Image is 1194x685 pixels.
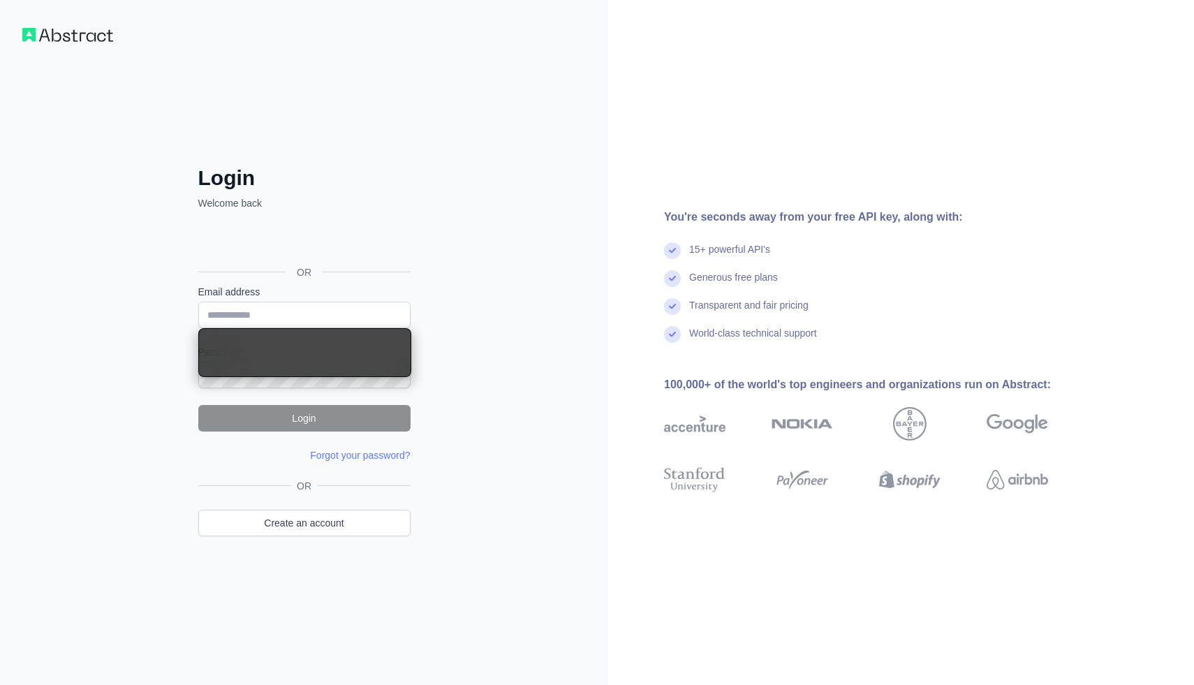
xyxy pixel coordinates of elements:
[198,285,411,299] label: Email address
[689,298,809,326] div: Transparent and fair pricing
[664,298,681,315] img: check mark
[689,326,817,354] div: World-class technical support
[198,196,411,210] p: Welcome back
[310,450,410,461] a: Forgot your password?
[664,464,725,495] img: stanford university
[987,407,1048,441] img: google
[893,407,927,441] img: bayer
[664,242,681,259] img: check mark
[664,270,681,287] img: check mark
[772,407,833,441] img: nokia
[22,28,113,42] img: Workflow
[689,270,778,298] div: Generous free plans
[664,376,1093,393] div: 100,000+ of the world's top engineers and organizations run on Abstract:
[291,479,317,493] span: OR
[664,326,681,343] img: check mark
[198,510,411,536] a: Create an account
[772,464,833,495] img: payoneer
[664,209,1093,226] div: You're seconds away from your free API key, along with:
[286,265,323,279] span: OR
[987,464,1048,495] img: airbnb
[664,407,725,441] img: accenture
[191,226,415,256] iframe: Sign in with Google Button
[689,242,770,270] div: 15+ powerful API's
[198,165,411,191] h2: Login
[198,405,411,432] button: Login
[879,464,941,495] img: shopify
